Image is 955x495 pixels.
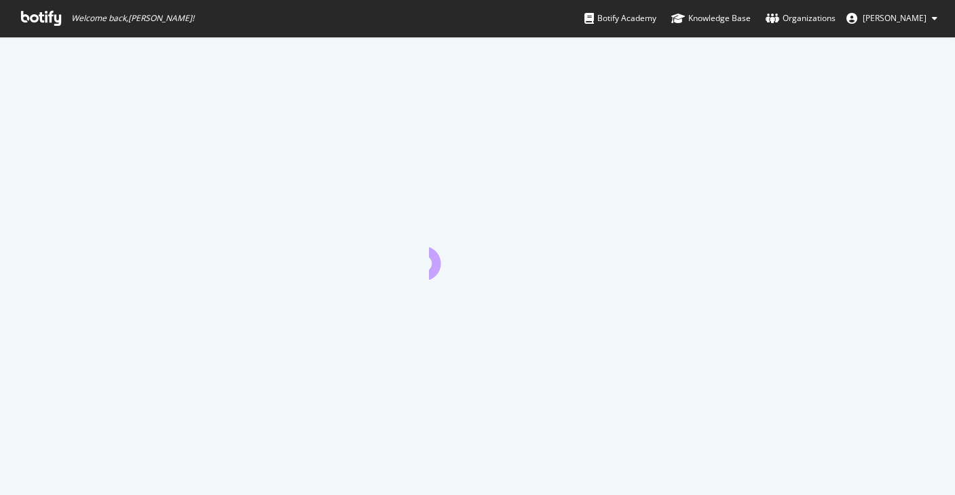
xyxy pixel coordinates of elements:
[766,12,836,25] div: Organizations
[671,12,751,25] div: Knowledge Base
[836,7,948,29] button: [PERSON_NAME]
[429,231,527,280] div: animation
[863,12,926,24] span: Pavel Nebolsin
[71,13,194,24] span: Welcome back, [PERSON_NAME] !
[584,12,656,25] div: Botify Academy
